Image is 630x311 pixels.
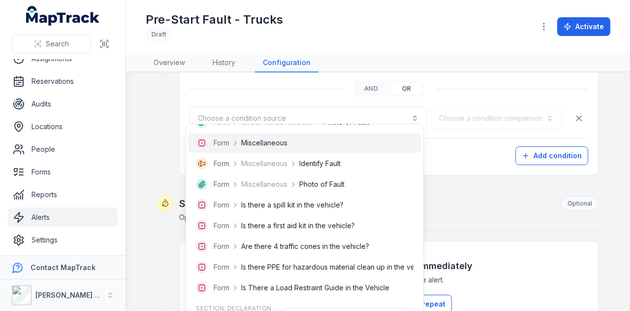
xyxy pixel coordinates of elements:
span: Form [214,262,229,272]
span: Form [214,200,229,210]
span: Form [214,179,229,189]
span: Is there a first aid kit in the vehicle? [241,221,355,231]
button: Choose a condition source [189,106,427,130]
span: Is There a Load Restraint Guide in the Vehicle [241,283,389,293]
span: Form [214,242,229,251]
span: Is there PPE for hazardous material clean up in the vehicle? [241,262,434,272]
span: Photo of Fault [299,179,345,189]
span: Is there a spill kit in the vehicle? [241,200,344,210]
span: Identify Fault [299,159,341,169]
span: Miscellaneous [241,138,287,148]
span: Miscellaneous [241,159,287,169]
span: Form [214,159,229,169]
span: Form [214,221,229,231]
span: Are there 4 traffic cones in the vehicle? [241,242,369,251]
span: Form [214,138,229,148]
span: Miscellaneous [241,179,287,189]
span: Form [214,283,229,293]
